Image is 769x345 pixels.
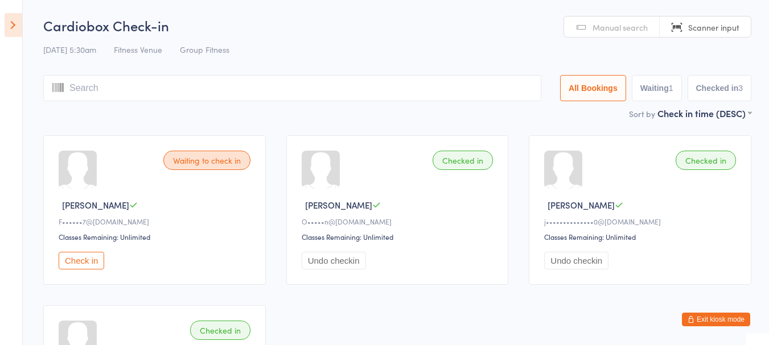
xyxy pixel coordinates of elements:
[180,44,229,55] span: Group Fitness
[676,151,736,170] div: Checked in
[544,232,739,242] div: Classes Remaining: Unlimited
[190,321,250,340] div: Checked in
[688,75,752,101] button: Checked in3
[632,75,682,101] button: Waiting1
[682,313,750,326] button: Exit kiosk mode
[59,252,104,269] button: Check in
[305,199,372,211] span: [PERSON_NAME]
[43,75,541,101] input: Search
[433,151,493,170] div: Checked in
[43,44,96,55] span: [DATE] 5:30am
[59,232,254,242] div: Classes Remaining: Unlimited
[43,16,751,35] h2: Cardiobox Check-in
[738,84,743,93] div: 3
[163,151,250,170] div: Waiting to check in
[548,199,615,211] span: [PERSON_NAME]
[560,75,626,101] button: All Bookings
[688,22,739,33] span: Scanner input
[629,108,655,119] label: Sort by
[544,252,608,269] button: Undo checkin
[62,199,129,211] span: [PERSON_NAME]
[114,44,162,55] span: Fitness Venue
[302,217,497,226] div: O•••••n@[DOMAIN_NAME]
[302,232,497,242] div: Classes Remaining: Unlimited
[59,217,254,226] div: F••••••7@[DOMAIN_NAME]
[669,84,673,93] div: 1
[544,217,739,226] div: j••••••••••••••0@[DOMAIN_NAME]
[657,107,751,119] div: Check in time (DESC)
[302,252,366,269] button: Undo checkin
[593,22,648,33] span: Manual search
